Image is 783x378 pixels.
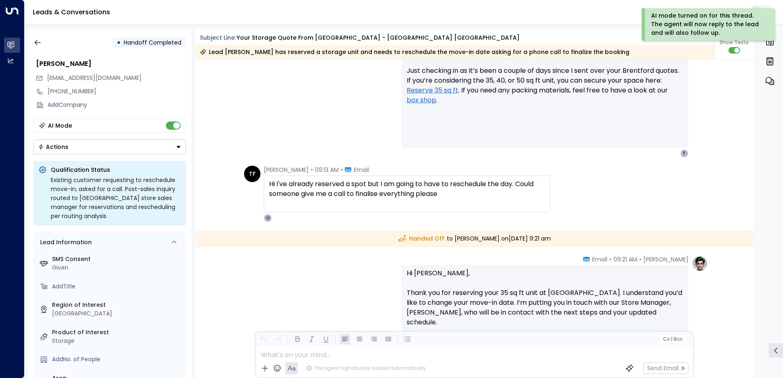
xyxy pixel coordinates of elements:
label: SMS Consent [52,255,183,263]
button: Undo [258,334,269,344]
span: tabathafenton@gmail.com [47,74,142,82]
div: Button group with a nested menu [34,139,186,154]
div: AddTitle [52,282,183,291]
span: Subject Line: [200,34,236,42]
div: • [117,35,121,50]
span: • [311,166,313,174]
span: [PERSON_NAME] [643,255,688,263]
p: Hi [PERSON_NAME], Just checking in as it’s been a couple of days since I sent over your Brentford... [407,46,683,115]
a: Reserve 35 sq ft [407,85,458,95]
p: Qualification Status [51,166,181,174]
div: [PHONE_NUMBER] [48,87,186,96]
div: O [264,214,272,222]
div: AddCompany [48,101,186,109]
div: [GEOGRAPHIC_DATA] [52,309,183,318]
div: Your storage quote from [GEOGRAPHIC_DATA] - [GEOGRAPHIC_DATA] [GEOGRAPHIC_DATA] [237,34,520,42]
span: • [609,255,611,263]
span: [PERSON_NAME] [264,166,309,174]
div: Hi I've already reserved a spot but I am going to have to reschedule the day. Could someone give ... [269,179,545,199]
button: Actions [34,139,186,154]
button: Redo [273,334,283,344]
div: Lead Information [37,238,92,247]
label: Product of Interest [52,328,183,337]
div: [PERSON_NAME] [36,59,186,69]
a: Leads & Conversations [33,7,110,17]
span: [EMAIL_ADDRESS][DOMAIN_NAME] [47,74,142,82]
span: Cc Bcc [663,336,682,342]
span: 09:13 AM [315,166,339,174]
div: Actions [38,143,68,151]
div: The agent signature is added automatically [306,364,426,372]
span: Handed Off [398,234,444,243]
div: to [PERSON_NAME] on [DATE] 9:21 am [196,230,754,247]
button: Cc|Bcc [659,335,686,343]
div: AddNo. of People [52,355,183,364]
span: • [341,166,343,174]
label: Region of Interest [52,301,183,309]
span: Email [354,166,369,174]
span: Email [592,255,607,263]
div: Storage [52,337,183,345]
div: AI Mode [48,122,72,130]
span: | [671,336,672,342]
img: profile-logo.png [692,255,708,272]
div: TF [244,166,260,182]
span: • [639,255,641,263]
div: AI mode turned on for this thread. The agent will now reply to the lead and will also follow up. [651,11,764,37]
span: Handoff Completed [124,38,181,47]
a: box shop [407,95,436,105]
span: 09:21 AM [613,255,637,263]
div: T [680,149,688,157]
div: Lead [PERSON_NAME] has reserved a storage unit and needs to reschedule the move-in date asking fo... [200,48,629,56]
div: Given [52,263,183,272]
div: Existing customer requesting to reschedule move-in; asked for a call. Post-sales inquiry routed t... [51,175,181,220]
